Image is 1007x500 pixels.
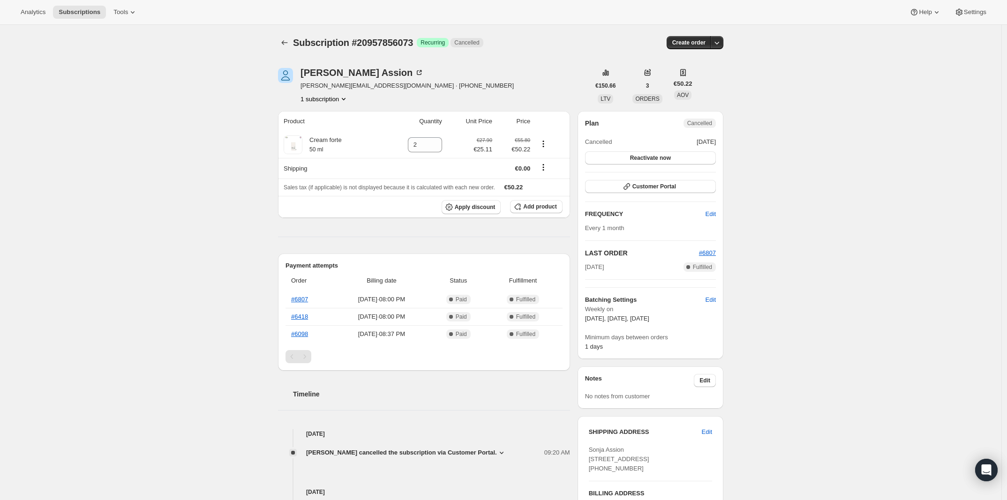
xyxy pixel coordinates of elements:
button: Edit [700,207,721,222]
button: Shipping actions [536,162,551,172]
div: Cream forte [302,135,342,154]
button: 3 [640,79,655,92]
th: Product [278,111,382,132]
button: Product actions [301,94,348,104]
nav: Pagination [286,350,563,363]
span: Add product [523,203,556,210]
span: [DATE] · 08:00 PM [336,295,428,304]
th: Unit Price [445,111,495,132]
span: 1 days [585,343,603,350]
span: Fulfilled [516,296,535,303]
th: Shipping [278,158,382,179]
button: Product actions [536,139,551,149]
span: Settings [964,8,986,16]
h3: Notes [585,374,694,387]
span: €150.66 [595,82,616,90]
button: #6807 [699,248,716,258]
h2: LAST ORDER [585,248,699,258]
th: Quantity [382,111,444,132]
span: Apply discount [455,203,496,211]
div: [PERSON_NAME] Assion [301,68,424,77]
button: Edit [700,292,721,307]
small: €55.80 [515,137,530,143]
button: Customer Portal [585,180,716,193]
span: Edit [702,427,712,437]
span: Subscriptions [59,8,100,16]
small: €27.90 [477,137,492,143]
span: €0.00 [515,165,531,172]
span: Status [433,276,483,285]
img: product img [284,135,302,154]
button: Edit [694,374,716,387]
button: Tools [108,6,143,19]
span: Create order [672,39,706,46]
span: Help [919,8,932,16]
button: Reactivate now [585,151,716,164]
span: Sonja Assion [STREET_ADDRESS] [PHONE_NUMBER] [589,446,649,472]
a: #6418 [291,313,308,320]
span: Paid [456,296,467,303]
span: Sonja Assion [278,68,293,83]
span: Recurring [421,39,445,46]
span: €25.11 [473,145,492,154]
span: Fulfilled [693,263,712,271]
span: Analytics [21,8,45,16]
span: No notes from customer [585,393,650,400]
h2: Plan [585,119,599,128]
span: [DATE], [DATE], [DATE] [585,315,649,322]
span: [DATE] · 08:37 PM [336,329,428,339]
span: [PERSON_NAME][EMAIL_ADDRESS][DOMAIN_NAME] · [PHONE_NUMBER] [301,81,514,90]
span: Fulfillment [489,276,556,285]
button: Apply discount [442,200,501,214]
span: Edit [706,209,716,219]
span: Paid [456,313,467,321]
th: Order [286,270,333,291]
button: Create order [667,36,711,49]
span: AOV [677,92,689,98]
a: #6098 [291,330,308,337]
h3: SHIPPING ADDRESS [589,427,702,437]
span: Fulfilled [516,313,535,321]
th: Price [495,111,533,132]
span: Cancelled [585,137,612,147]
button: Add product [510,200,562,213]
h6: Batching Settings [585,295,706,305]
button: Subscriptions [53,6,106,19]
span: LTV [601,96,610,102]
a: #6807 [699,249,716,256]
span: Reactivate now [630,154,671,162]
button: Edit [696,425,718,440]
span: Edit [706,295,716,305]
span: €50.22 [498,145,530,154]
h3: BILLING ADDRESS [589,489,712,498]
h2: FREQUENCY [585,209,706,219]
span: Minimum days between orders [585,333,716,342]
button: Subscriptions [278,36,291,49]
button: Analytics [15,6,51,19]
h2: Payment attempts [286,261,563,270]
span: [DATE] · 08:00 PM [336,312,428,321]
span: Billing date [336,276,428,285]
span: Tools [113,8,128,16]
span: Customer Portal [632,183,676,190]
span: ORDERS [635,96,659,102]
span: €50.22 [504,184,523,191]
span: Edit [699,377,710,384]
span: [PERSON_NAME] cancelled the subscription via Customer Portal. [306,448,497,457]
span: [DATE] [585,262,604,272]
span: Every 1 month [585,224,624,231]
span: Sales tax (if applicable) is not displayed because it is calculated with each new order. [284,184,495,191]
button: Settings [949,6,992,19]
span: Paid [456,330,467,338]
small: 50 ml [309,146,323,153]
span: Fulfilled [516,330,535,338]
a: #6807 [291,296,308,303]
span: Weekly on [585,305,716,314]
button: €150.66 [590,79,621,92]
button: [PERSON_NAME] cancelled the subscription via Customer Portal. [306,448,506,457]
span: [DATE] [697,137,716,147]
span: 09:20 AM [544,448,570,457]
span: Cancelled [687,119,712,127]
div: Open Intercom Messenger [975,459,998,481]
